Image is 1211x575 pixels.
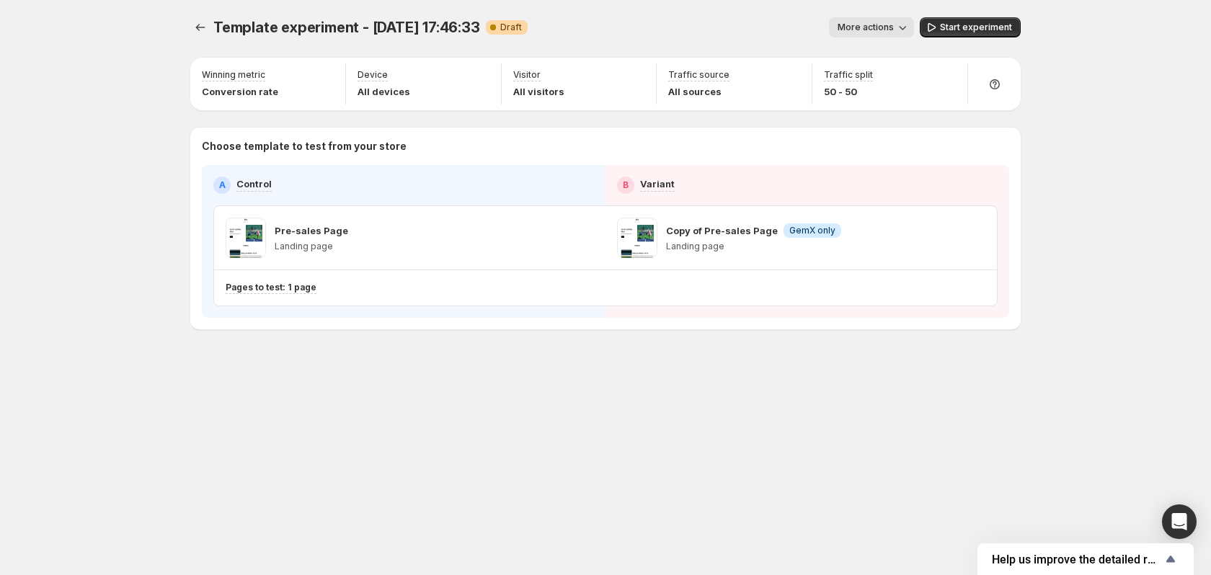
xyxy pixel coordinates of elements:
[640,177,675,191] p: Variant
[213,19,480,36] span: Template experiment - [DATE] 17:46:33
[829,17,914,37] button: More actions
[668,69,729,81] p: Traffic source
[226,282,316,293] p: Pages to test: 1 page
[920,17,1021,37] button: Start experiment
[236,177,272,191] p: Control
[190,17,210,37] button: Experiments
[992,553,1162,566] span: Help us improve the detailed report for A/B campaigns
[219,179,226,191] h2: A
[275,223,348,238] p: Pre-sales Page
[940,22,1012,33] span: Start experiment
[824,84,873,99] p: 50 - 50
[666,241,841,252] p: Landing page
[358,69,388,81] p: Device
[275,241,348,252] p: Landing page
[666,223,778,238] p: Copy of Pre-sales Page
[617,218,657,258] img: Copy of Pre-sales Page
[513,84,564,99] p: All visitors
[838,22,894,33] span: More actions
[1162,504,1197,539] div: Open Intercom Messenger
[226,218,266,258] img: Pre-sales Page
[824,69,873,81] p: Traffic split
[500,22,522,33] span: Draft
[358,84,410,99] p: All devices
[668,84,729,99] p: All sources
[202,69,265,81] p: Winning metric
[789,225,835,236] span: GemX only
[202,84,278,99] p: Conversion rate
[992,551,1179,568] button: Show survey - Help us improve the detailed report for A/B campaigns
[202,139,1009,153] p: Choose template to test from your store
[513,69,541,81] p: Visitor
[623,179,629,191] h2: B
